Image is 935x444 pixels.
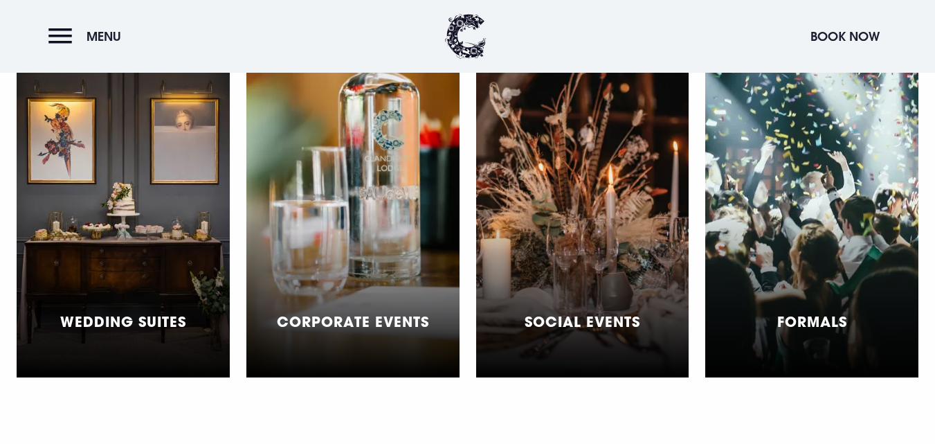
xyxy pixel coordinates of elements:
h5: Wedding Suites [60,313,186,330]
a: Social Events [476,31,689,378]
img: Clandeboye Lodge [445,14,487,59]
a: Wedding Suites [17,31,230,378]
button: Book Now [804,21,887,51]
a: Formals [705,31,918,378]
h5: Corporate Events [277,313,429,330]
a: Corporate Events [246,31,460,378]
h5: Social Events [525,313,640,330]
button: Menu [48,21,128,51]
h5: Formals [777,313,847,330]
span: Menu [87,28,121,44]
